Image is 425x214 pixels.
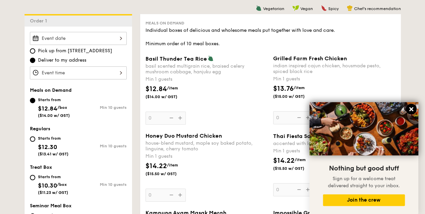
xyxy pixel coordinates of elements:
span: $12.84 [145,85,167,93]
div: Min 1 guests [145,76,268,83]
span: $10.30 [38,182,57,189]
span: /item [167,86,178,90]
div: Starts from [38,136,69,141]
input: Deliver to my address [30,58,35,63]
img: DSC07876-Edit02-Large.jpeg [309,102,418,155]
div: accented with lemongrass, kaffir lime leaf, red chilli [273,141,395,146]
span: Regulars [30,126,50,132]
span: Nothing but good stuff [329,164,399,172]
span: ($15.00 w/ GST) [273,94,319,99]
span: Pick up from [STREET_ADDRESS] [38,48,112,54]
span: Deliver to my address [38,57,86,64]
span: Spicy [328,6,339,11]
div: Starts from [38,97,70,102]
span: /item [294,85,305,90]
span: /item [295,157,306,162]
span: Treat Box [30,164,52,170]
div: Individual boxes of delicious and wholesome meals put together with love and care. Minimum order ... [145,27,395,47]
span: ($15.50 w/ GST) [145,171,191,176]
span: $14.22 [273,157,295,165]
img: icon-chef-hat.a58ddaea.svg [347,5,353,11]
div: Min 1 guests [273,148,395,154]
input: Event time [30,66,127,79]
div: Starts from [38,174,68,180]
span: $13.76 [273,85,294,93]
input: Event date [30,32,127,45]
span: ($14.00 w/ GST) [145,94,191,99]
span: Sign up for a welcome treat delivered straight to your inbox. [328,176,400,189]
span: ($14.00 w/ GST) [38,113,70,118]
span: /box [57,182,67,187]
span: /item [167,163,178,167]
img: icon-spicy.37a8142b.svg [321,5,327,11]
div: Min 10 guests [78,105,127,110]
span: Thai Fiesta Salad [273,133,320,139]
span: ($15.50 w/ GST) [273,166,319,171]
input: Starts from$12.30($13.41 w/ GST)Min 10 guests [30,136,35,142]
input: Starts from$10.30/box($11.23 w/ GST)Min 10 guests [30,175,35,180]
span: Meals on Demand [30,87,72,93]
input: Pick up from [STREET_ADDRESS] [30,48,35,54]
span: /box [57,105,67,110]
span: Vegetarian [263,6,284,11]
div: indian inspired cajun chicken, housmade pesto, spiced black rice [273,63,395,74]
span: $12.30 [38,143,57,151]
span: $12.84 [38,105,57,112]
span: ($13.41 w/ GST) [38,152,69,156]
input: Starts from$12.84/box($14.00 w/ GST)Min 10 guests [30,98,35,103]
button: Join the crew [323,194,405,206]
span: Chef's recommendation [354,6,401,11]
span: Meals on Demand [145,21,184,25]
div: Min 10 guests [78,182,127,187]
span: Order 1 [30,18,50,24]
button: Close [406,104,417,115]
div: house-blend mustard, maple soy baked potato, linguine, cherry tomato [145,140,268,152]
span: ($11.23 w/ GST) [38,190,68,195]
img: icon-vegetarian.fe4039eb.svg [256,5,262,11]
span: Seminar Meal Box [30,203,72,209]
img: icon-vegetarian.fe4039eb.svg [208,55,214,61]
img: icon-vegan.f8ff3823.svg [292,5,299,11]
div: Min 1 guests [145,153,268,160]
span: Vegan [300,6,313,11]
div: basil scented multigrain rice, braised celery mushroom cabbage, hanjuku egg [145,63,268,75]
span: Honey Duo Mustard Chicken [145,133,222,139]
span: $14.22 [145,162,167,170]
div: Min 10 guests [78,144,127,148]
div: Min 1 guests [273,76,395,82]
span: Grilled Farm Fresh Chicken [273,55,347,62]
span: Basil Thunder Tea Rice [145,56,207,62]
